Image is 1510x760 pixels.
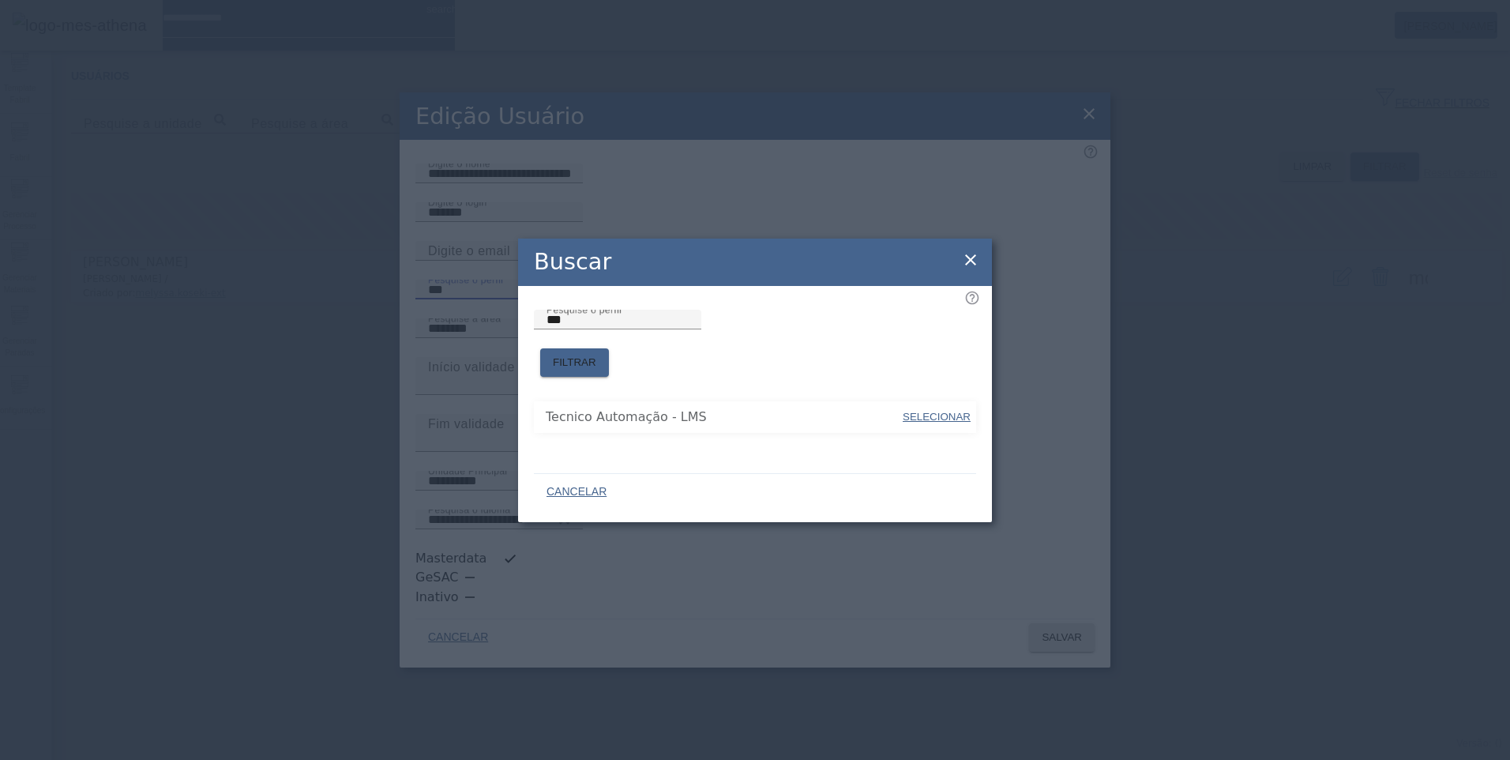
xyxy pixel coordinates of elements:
[553,355,596,371] span: FILTRAR
[547,484,607,500] span: CANCELAR
[546,408,901,427] span: Tecnico Automação - LMS
[534,245,611,279] h2: Buscar
[534,478,619,506] button: CANCELAR
[540,348,609,377] button: FILTRAR
[901,403,972,431] button: SELECIONAR
[547,304,622,314] mat-label: Pesquise o perfil
[903,411,971,423] span: SELECIONAR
